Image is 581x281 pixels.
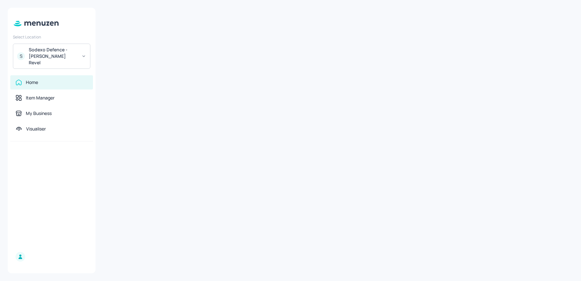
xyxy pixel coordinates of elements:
[26,79,38,86] div: Home
[26,126,46,132] div: Visualiser
[26,95,55,101] div: Item Manager
[29,47,77,66] div: Sodexo Defence - [PERSON_NAME] Revel
[13,34,90,40] div: Select Location
[26,110,52,117] div: My Business
[17,52,25,60] div: S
